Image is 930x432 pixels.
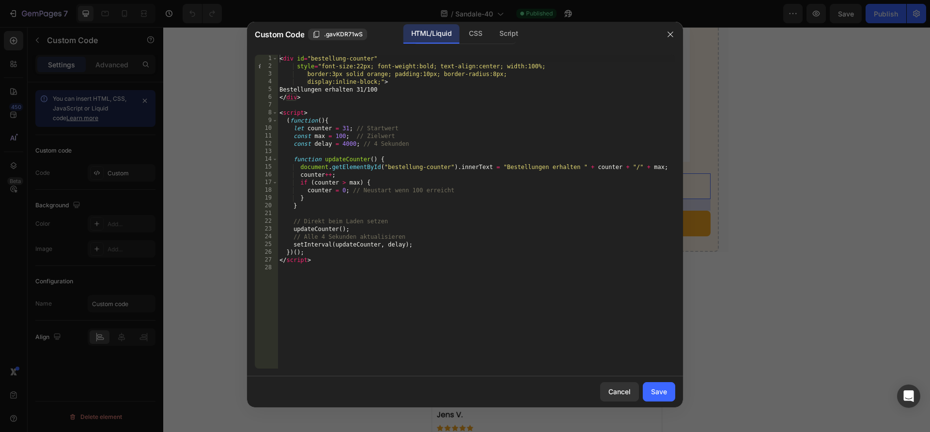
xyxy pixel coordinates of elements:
[643,382,675,401] button: Save
[255,179,278,186] div: 17
[255,264,278,272] div: 28
[461,24,490,44] div: CSS
[255,124,278,132] div: 10
[255,186,278,194] div: 18
[255,248,278,256] div: 26
[651,386,667,397] div: Save
[255,225,278,233] div: 23
[600,382,639,401] button: Cancel
[220,154,547,164] p: Publish the page to see the content.
[608,386,631,397] div: Cancel
[255,140,278,148] div: 12
[255,117,278,124] div: 9
[324,30,363,39] span: .gavKDR71wS
[255,55,278,62] div: 1
[255,155,278,163] div: 14
[255,210,278,217] div: 21
[308,29,367,40] button: .gavKDR71wS
[318,190,436,203] strong: VERFÜGBARKEIT PRÜFEN
[897,385,920,408] div: Open Intercom Messenger
[255,217,278,225] div: 22
[255,202,278,210] div: 20
[255,194,278,202] div: 19
[255,132,278,140] div: 11
[255,148,278,155] div: 13
[255,93,278,101] div: 6
[255,70,278,78] div: 3
[255,86,278,93] div: 5
[403,24,459,44] div: HTML/Liquid
[255,241,278,248] div: 25
[255,163,278,171] div: 15
[255,109,278,117] div: 8
[255,101,278,109] div: 7
[255,171,278,179] div: 16
[255,233,278,241] div: 24
[255,29,304,40] span: Custom Code
[220,184,547,209] a: VERFÜGBARKEIT PRÜFEN
[255,78,278,86] div: 4
[255,256,278,264] div: 27
[232,133,273,141] div: Custom Code
[492,24,526,44] div: Script
[255,62,278,70] div: 2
